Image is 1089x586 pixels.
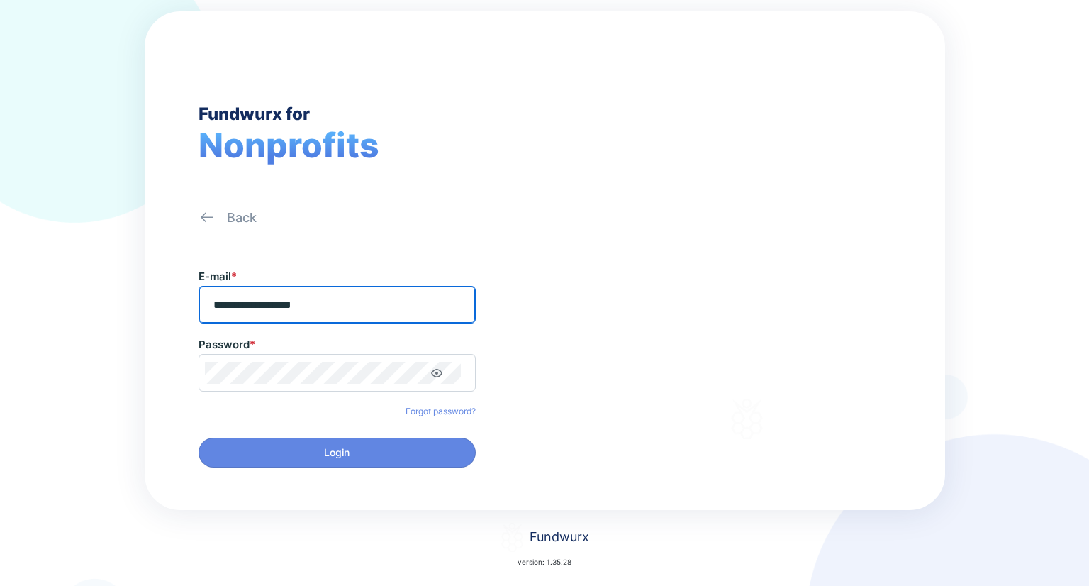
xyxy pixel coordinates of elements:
[199,338,255,351] label: Password
[406,406,476,416] a: Forgot password?
[518,556,571,568] p: version: 1.35.28
[530,527,589,547] div: Fundwurx
[199,438,476,468] button: Login
[199,124,379,166] span: Nonprofits
[625,199,737,213] div: Welcome to
[324,446,350,460] span: Login
[199,270,237,283] label: E-mail
[199,104,310,124] div: Fundwurx for
[227,209,257,226] div: Back
[625,219,788,253] div: Fundwurx
[625,282,869,321] div: We are committed to helping you advance your mission forward!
